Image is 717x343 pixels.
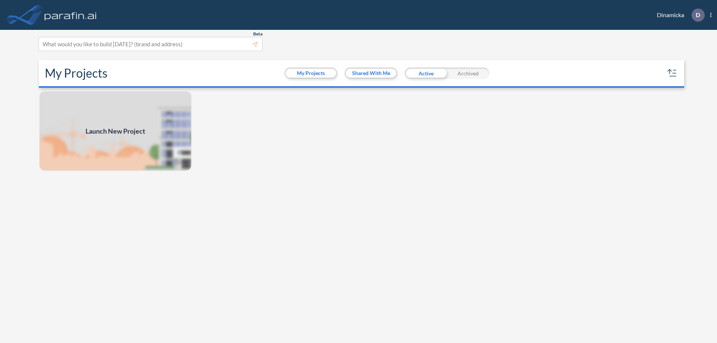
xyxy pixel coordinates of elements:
[43,7,98,22] img: logo
[39,91,192,171] a: Launch New Project
[646,9,711,22] div: Dinamicka
[86,126,145,136] span: Launch New Project
[666,67,678,79] button: sort
[405,68,447,79] div: Active
[447,68,489,79] div: Archived
[39,91,192,171] img: add
[696,12,700,18] p: D
[253,31,263,37] span: Beta
[286,69,336,78] button: My Projects
[45,66,108,80] h2: My Projects
[346,69,396,78] button: Shared With Me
